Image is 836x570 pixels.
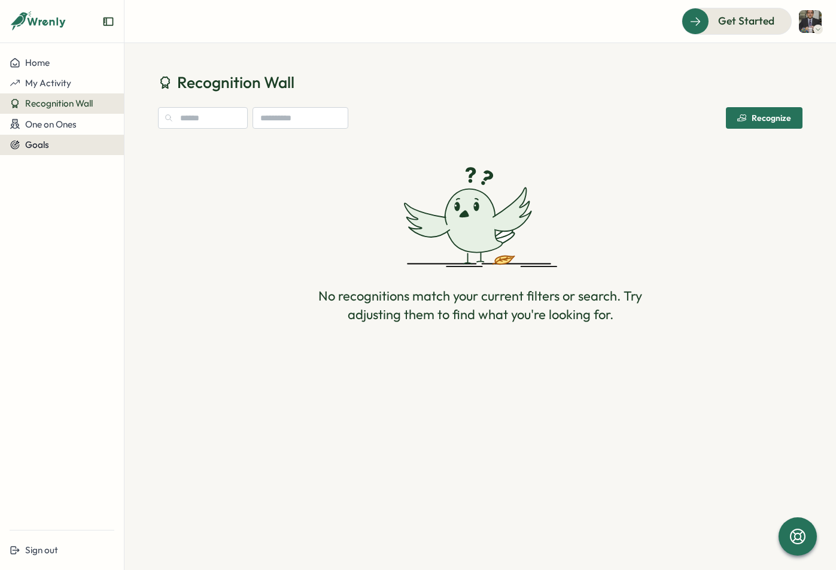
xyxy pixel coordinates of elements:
[25,57,50,68] span: Home
[737,113,791,123] div: Recognize
[25,139,49,150] span: Goals
[682,8,792,34] button: Get Started
[726,107,802,129] button: Recognize
[102,16,114,28] button: Expand sidebar
[718,13,774,29] span: Get Started
[308,287,653,324] div: No recognitions match your current filters or search. Try adjusting them to find what you're look...
[799,10,822,33] img: Michael Scott
[177,72,294,93] span: Recognition Wall
[25,119,77,130] span: One on Ones
[25,544,58,556] span: Sign out
[25,77,71,89] span: My Activity
[25,98,93,109] span: Recognition Wall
